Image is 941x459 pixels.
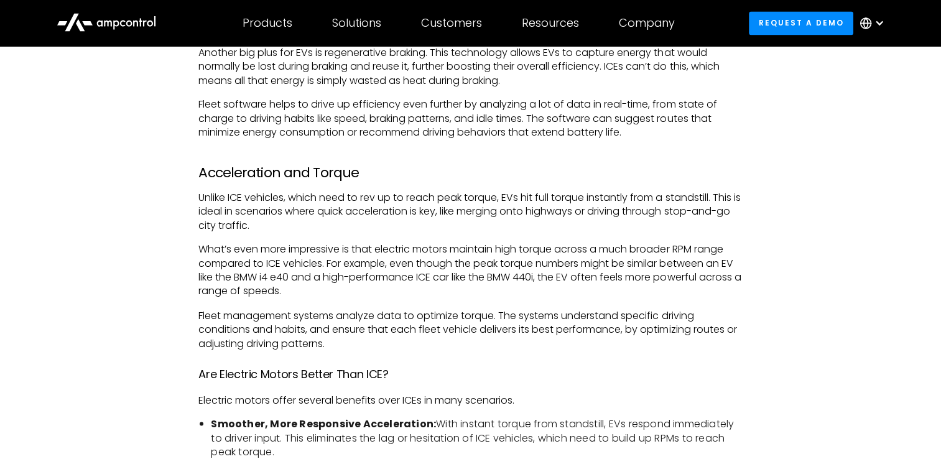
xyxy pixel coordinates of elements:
h3: Acceleration and Torque [198,165,742,181]
p: Unlike ICE vehicles, which need to rev up to reach peak torque, EVs hit full torque instantly fro... [198,191,742,233]
div: Resources [522,16,579,30]
div: Products [243,16,292,30]
p: Electric motors offer several benefits over ICEs in many scenarios. [198,393,742,407]
p: Fleet software helps to drive up efficiency even further by analyzing a lot of data in real-time,... [198,98,742,139]
div: Solutions [332,16,381,30]
h4: Are Electric Motors Better Than ICE? [198,365,742,383]
li: With instant torque from standstill, EVs respond immediately to driver input. This eliminates the... [211,417,742,458]
div: Company [619,16,675,30]
p: What’s even more impressive is that electric motors maintain high torque across a much broader RP... [198,243,742,299]
p: Another big plus for EVs is regenerative braking. This technology allows EVs to capture energy th... [198,46,742,88]
div: Customers [421,16,482,30]
p: Fleet management systems analyze data to optimize torque. The systems understand specific driving... [198,308,742,350]
strong: Smoother, More Responsive Acceleration: [211,416,436,430]
a: Request a demo [749,11,853,34]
